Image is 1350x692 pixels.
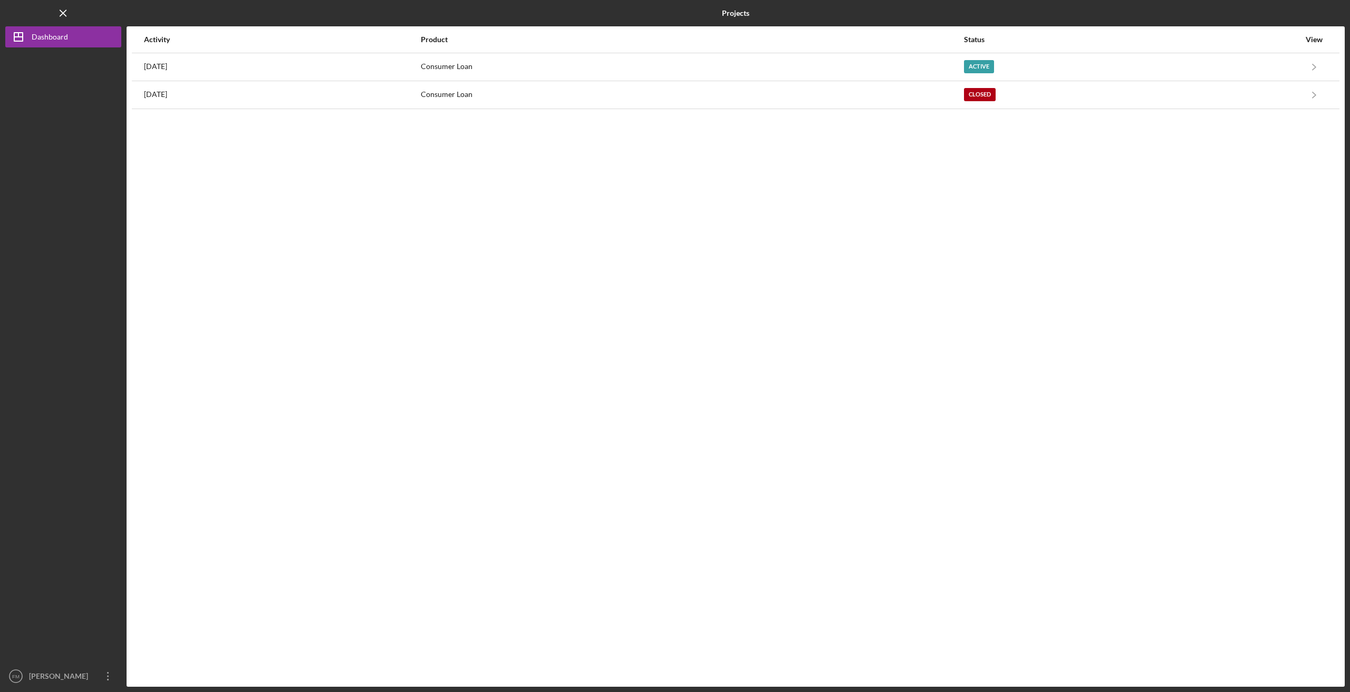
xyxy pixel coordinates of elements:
[32,26,68,50] div: Dashboard
[964,35,1300,44] div: Status
[5,26,121,47] button: Dashboard
[964,60,994,73] div: Active
[144,35,420,44] div: Activity
[144,62,167,71] time: 2025-08-05 18:54
[12,674,20,679] text: FM
[964,88,996,101] div: Closed
[421,35,963,44] div: Product
[26,666,95,689] div: [PERSON_NAME]
[421,54,963,80] div: Consumer Loan
[722,9,749,17] b: Projects
[1301,35,1327,44] div: View
[421,82,963,108] div: Consumer Loan
[144,90,167,99] time: 2024-12-13 22:13
[5,666,121,687] button: FM[PERSON_NAME]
